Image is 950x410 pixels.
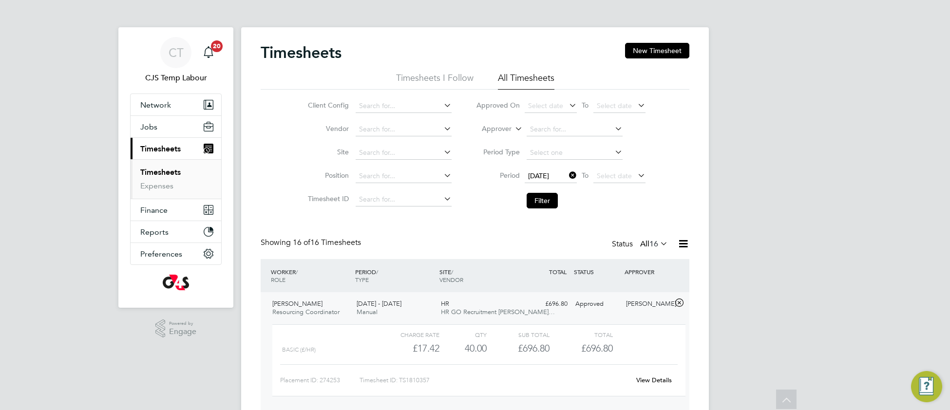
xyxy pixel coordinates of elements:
[597,101,632,110] span: Select date
[296,268,298,276] span: /
[305,171,349,180] label: Position
[581,342,613,354] span: £696.80
[476,148,520,156] label: Period Type
[131,138,221,159] button: Timesheets
[163,275,189,290] img: g4s-logo-retina.png
[293,238,310,247] span: 16 of
[356,123,452,136] input: Search for...
[476,171,520,180] label: Period
[612,238,670,251] div: Status
[360,373,630,388] div: Timesheet ID: TS1810357
[353,263,437,288] div: PERIOD
[140,249,182,259] span: Preferences
[527,146,623,160] input: Select one
[636,376,672,384] a: View Details
[625,43,689,58] button: New Timesheet
[376,268,378,276] span: /
[571,296,622,312] div: Approved
[271,276,285,283] span: ROLE
[199,37,218,68] a: 20
[468,124,512,134] label: Approver
[439,329,487,340] div: QTY
[130,275,222,290] a: Go to home page
[911,371,942,402] button: Engage Resource Center
[282,346,316,353] span: Basic (£/HR)
[622,263,673,280] div: APPROVER
[131,243,221,264] button: Preferences
[437,263,521,288] div: SITE
[649,239,658,249] span: 16
[441,308,555,316] span: HR GO Recruitment [PERSON_NAME]…
[476,101,520,110] label: Approved On
[528,101,563,110] span: Select date
[439,276,463,283] span: VENDOR
[131,94,221,115] button: Network
[527,123,623,136] input: Search for...
[169,319,196,328] span: Powered by
[521,296,571,312] div: £696.80
[293,238,361,247] span: 16 Timesheets
[451,268,453,276] span: /
[261,43,342,62] h2: Timesheets
[131,116,221,137] button: Jobs
[140,144,181,153] span: Timesheets
[130,37,222,84] a: CTCJS Temp Labour
[357,308,378,316] span: Manual
[272,308,340,316] span: Resourcing Coordinator
[305,194,349,203] label: Timesheet ID
[131,221,221,242] button: Reports
[305,148,349,156] label: Site
[356,193,452,206] input: Search for...
[272,299,323,308] span: [PERSON_NAME]
[355,276,369,283] span: TYPE
[487,340,550,356] div: £696.80
[140,122,157,131] span: Jobs
[305,101,349,110] label: Client Config
[377,329,439,340] div: Charge rate
[305,124,349,133] label: Vendor
[571,263,622,280] div: STATUS
[396,72,474,90] li: Timesheets I Follow
[118,27,233,308] nav: Main navigation
[155,319,197,338] a: Powered byEngage
[169,328,196,336] span: Engage
[527,193,558,208] button: Filter
[357,299,401,308] span: [DATE] - [DATE]
[140,168,181,177] a: Timesheets
[131,199,221,221] button: Finance
[579,99,591,112] span: To
[280,373,360,388] div: Placement ID: 274253
[356,146,452,160] input: Search for...
[528,171,549,180] span: [DATE]
[622,296,673,312] div: [PERSON_NAME]
[140,100,171,110] span: Network
[211,40,223,52] span: 20
[356,169,452,183] input: Search for...
[261,238,363,248] div: Showing
[640,239,668,249] label: All
[487,329,550,340] div: Sub Total
[597,171,632,180] span: Select date
[130,72,222,84] span: CJS Temp Labour
[169,46,184,59] span: CT
[140,227,169,237] span: Reports
[441,299,449,308] span: HR
[550,329,612,340] div: Total
[140,181,173,190] a: Expenses
[140,205,168,215] span: Finance
[268,263,353,288] div: WORKER
[356,99,452,113] input: Search for...
[131,159,221,199] div: Timesheets
[498,72,554,90] li: All Timesheets
[377,340,439,356] div: £17.42
[439,340,487,356] div: 40.00
[549,268,567,276] span: TOTAL
[579,169,591,182] span: To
